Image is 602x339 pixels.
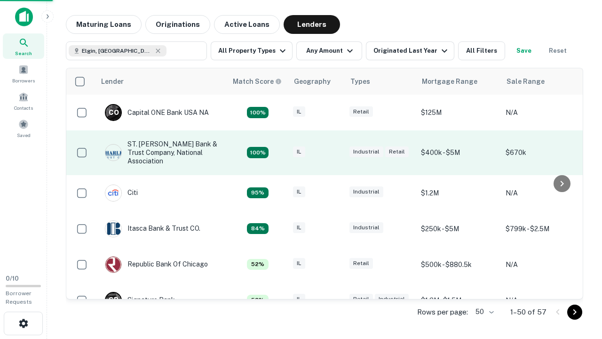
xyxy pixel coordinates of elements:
div: Signature Bank [105,292,175,309]
div: Citi [105,185,138,202]
a: Saved [3,115,44,141]
td: $400k - $5M [416,130,501,175]
td: $670k [501,130,586,175]
div: IL [293,146,305,157]
td: $1.2M [416,175,501,211]
button: Maturing Loans [66,15,142,34]
th: Lender [95,68,227,95]
div: Capitalize uses an advanced AI algorithm to match your search with the best lender. The match sco... [247,107,269,118]
a: Borrowers [3,61,44,86]
div: Retail [385,146,409,157]
div: Industrial [349,186,383,197]
p: 1–50 of 57 [510,307,547,318]
div: 50 [472,305,495,319]
th: Mortgage Range [416,68,501,95]
button: Reset [543,41,573,60]
button: Save your search to get updates of matches that match your search criteria. [509,41,539,60]
img: capitalize-icon.png [15,8,33,26]
button: Originated Last Year [366,41,454,60]
button: Lenders [284,15,340,34]
iframe: Chat Widget [555,264,602,309]
div: Capital ONE Bank USA NA [105,104,209,121]
div: Lender [101,76,124,87]
td: $500k - $880.5k [416,247,501,282]
img: picture [105,221,121,237]
div: IL [293,294,305,305]
div: ST. [PERSON_NAME] Bank & Trust Company, National Association [105,140,218,166]
p: C O [109,108,119,118]
button: Go to next page [567,305,582,320]
button: Any Amount [296,41,362,60]
p: S B [109,295,118,305]
span: Contacts [14,104,33,112]
div: Republic Bank Of Chicago [105,256,208,273]
td: N/A [501,247,586,282]
span: Search [15,49,32,57]
div: Capitalize uses an advanced AI algorithm to match your search with the best lender. The match sco... [247,223,269,234]
div: IL [293,258,305,269]
div: IL [293,186,305,197]
div: Sale Range [507,76,545,87]
td: $125M [416,95,501,130]
td: $799k - $2.5M [501,211,586,247]
div: Geography [294,76,331,87]
div: Retail [349,258,373,269]
td: $250k - $5M [416,211,501,247]
img: picture [105,145,121,161]
button: Originations [145,15,210,34]
span: Elgin, [GEOGRAPHIC_DATA], [GEOGRAPHIC_DATA] [82,47,152,55]
th: Geography [288,68,345,95]
div: Capitalize uses an advanced AI algorithm to match your search with the best lender. The match sco... [247,259,269,270]
div: Itasca Bank & Trust CO. [105,220,200,237]
div: Industrial [349,222,383,233]
span: Saved [17,131,31,139]
span: Borrowers [12,77,35,84]
div: Retail [349,106,373,117]
div: Capitalize uses an advanced AI algorithm to match your search with the best lender. The match sco... [247,147,269,158]
td: N/A [501,95,586,130]
button: Active Loans [214,15,280,34]
td: N/A [501,282,586,318]
button: All Property Types [211,41,293,60]
p: Rows per page: [417,307,468,318]
div: Mortgage Range [422,76,477,87]
a: Search [3,33,44,59]
th: Types [345,68,416,95]
div: IL [293,106,305,117]
th: Sale Range [501,68,586,95]
div: Capitalize uses an advanced AI algorithm to match your search with the best lender. The match sco... [247,187,269,199]
a: Contacts [3,88,44,113]
div: IL [293,222,305,233]
span: Borrower Requests [6,290,32,305]
div: Capitalize uses an advanced AI algorithm to match your search with the best lender. The match sco... [247,295,269,306]
div: Originated Last Year [373,45,450,56]
td: $1.3M - $1.5M [416,282,501,318]
img: picture [105,185,121,201]
div: Industrial [375,294,409,305]
td: N/A [501,175,586,211]
div: Capitalize uses an advanced AI algorithm to match your search with the best lender. The match sco... [233,76,282,87]
div: Industrial [349,146,383,157]
span: 0 / 10 [6,275,19,282]
div: Retail [349,294,373,305]
th: Capitalize uses an advanced AI algorithm to match your search with the best lender. The match sco... [227,68,288,95]
h6: Match Score [233,76,280,87]
img: picture [105,257,121,273]
div: Types [350,76,370,87]
button: All Filters [458,41,505,60]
